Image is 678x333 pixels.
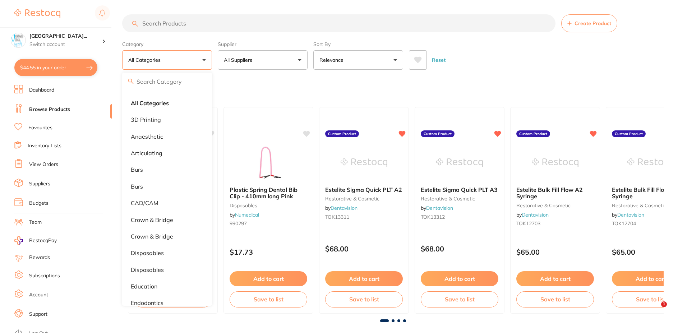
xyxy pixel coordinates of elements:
b: Estelite Sigma Quick PLT A2 [325,186,403,193]
b: Estelite Bulk Fill Flow A2 Syringe [516,186,594,200]
img: Plastic Spring Dental Bib Clip - 410mm long Pink [245,145,292,181]
button: Add to cart [421,271,498,286]
small: TOK13311 [325,214,403,220]
a: Dashboard [29,87,54,94]
a: RestocqPay [14,236,57,245]
p: $17.73 [230,248,307,256]
p: All Categories [128,56,163,64]
p: Crown & Bridge [131,233,173,240]
img: Restocq Logo [14,9,60,18]
a: Suppliers [29,180,50,188]
p: 3D Printing [131,116,161,123]
p: crown & bridge [131,217,173,223]
img: RestocqPay [14,236,23,245]
span: by [325,205,358,211]
img: Estelite Sigma Quick PLT A3 [436,145,483,181]
p: education [131,283,157,290]
label: Custom Product [325,130,359,138]
small: TOK13312 [421,214,498,220]
a: Dentavision [426,205,453,211]
span: by [421,205,453,211]
p: $65.00 [516,248,594,256]
button: $44.55 in your order [14,59,97,76]
p: anaesthetic [131,133,163,140]
img: Estelite Sigma Quick PLT A2 [341,145,387,181]
button: Reset [430,50,448,70]
small: restorative & cosmetic [421,196,498,202]
span: by [612,212,644,218]
button: Save to list [421,291,498,307]
small: restorative & cosmetic [325,196,403,202]
p: Burs [131,183,143,190]
input: Search Category [122,73,212,91]
button: Create Product [561,14,617,32]
label: Supplier [218,41,308,47]
button: Save to list [325,291,403,307]
p: endodontics [131,300,163,306]
small: restorative & cosmetic [516,203,594,208]
label: Sort By [313,41,403,47]
small: disposables [230,203,307,208]
a: Inventory Lists [28,142,61,149]
a: Rewards [29,254,50,261]
p: Disposables [131,267,164,273]
a: Restocq Logo [14,5,60,22]
a: Support [29,311,47,318]
label: Custom Product [612,130,646,138]
span: by [516,212,549,218]
small: TOK12703 [516,221,594,226]
span: RestocqPay [29,237,57,244]
p: $68.00 [325,245,403,253]
img: Estelite Bulk Fill Flow A2 Syringe [532,145,578,181]
p: burs [131,166,143,173]
label: Custom Product [516,130,550,138]
button: Relevance [313,50,403,70]
a: Team [29,219,42,226]
label: Custom Product [421,130,455,138]
a: Favourites [28,124,52,131]
input: Search Products [122,14,555,32]
a: Dentavision [331,205,358,211]
a: Numedical [235,212,259,218]
li: Clear selection [125,96,209,111]
a: Budgets [29,200,49,207]
h4: North West Dental Wynyard [29,33,102,40]
a: Browse Products [29,106,70,113]
p: Relevance [319,56,346,64]
p: $68.00 [421,245,498,253]
a: View Orders [29,161,58,168]
iframe: Intercom live chat [646,301,664,319]
b: Plastic Spring Dental Bib Clip - 410mm long Pink [230,186,307,200]
img: Estelite Bulk Fill Flow A3 Syringe [627,145,674,181]
button: Add to cart [230,271,307,286]
p: Switch account [29,41,102,48]
span: by [230,212,259,218]
span: 1 [661,301,667,307]
img: North West Dental Wynyard [11,33,26,47]
span: Create Product [575,20,611,26]
button: All Suppliers [218,50,308,70]
button: Add to cart [516,271,594,286]
strong: All Categories [131,100,169,106]
a: Account [29,291,48,299]
button: Add to cart [325,271,403,286]
b: Estelite Sigma Quick PLT A3 [421,186,498,193]
small: 990297 [230,221,307,226]
button: Save to list [516,291,594,307]
button: All Categories [122,50,212,70]
a: Subscriptions [29,272,60,279]
a: Dentavision [522,212,549,218]
button: Save to list [230,291,307,307]
a: Dentavision [617,212,644,218]
label: Category [122,41,212,47]
p: disposables [131,250,164,256]
p: CAD/CAM [131,200,158,206]
p: All Suppliers [224,56,255,64]
p: articulating [131,150,162,156]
